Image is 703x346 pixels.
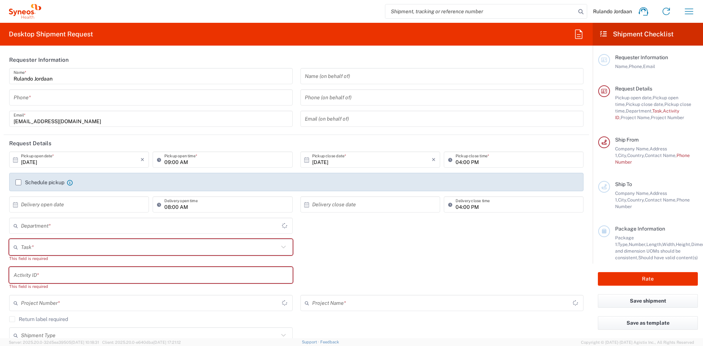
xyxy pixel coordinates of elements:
[598,316,698,330] button: Save as template
[645,153,677,158] span: Contact Name,
[645,197,677,203] span: Contact Name,
[598,294,698,308] button: Save shipment
[593,8,632,15] span: Rulando Jordaan
[626,108,652,114] span: Department,
[627,197,645,203] span: Country,
[432,154,436,165] i: ×
[9,56,69,64] h2: Requester Information
[651,115,684,120] span: Project Number
[9,140,51,147] h2: Request Details
[615,95,653,100] span: Pickup open date,
[9,30,93,39] h2: Desktop Shipment Request
[598,272,698,286] button: Rate
[153,340,181,345] span: [DATE] 17:21:12
[615,137,639,143] span: Ship From
[621,115,651,120] span: Project Name,
[102,340,181,345] span: Client: 2025.20.0-e640dba
[9,340,99,345] span: Server: 2025.20.0-32d5ea39505
[618,153,627,158] span: City,
[662,242,676,247] span: Width,
[615,190,650,196] span: Company Name,
[615,64,629,69] span: Name,
[627,153,645,158] span: Country,
[581,339,694,346] span: Copyright © [DATE]-[DATE] Agistix Inc., All Rights Reserved
[646,242,662,247] span: Length,
[615,146,650,151] span: Company Name,
[615,235,634,247] span: Package 1:
[618,197,627,203] span: City,
[385,4,576,18] input: Shipment, tracking or reference number
[71,340,99,345] span: [DATE] 10:18:31
[626,101,664,107] span: Pickup close date,
[676,242,691,247] span: Height,
[629,242,646,247] span: Number,
[9,255,293,262] div: This field is required
[615,181,632,187] span: Ship To
[140,154,144,165] i: ×
[9,316,68,322] label: Return label required
[615,54,668,60] span: Requester Information
[615,226,665,232] span: Package Information
[302,340,320,344] a: Support
[615,86,652,92] span: Request Details
[9,283,293,290] div: This field is required
[15,179,64,185] label: Schedule pickup
[652,108,663,114] span: Task,
[629,64,643,69] span: Phone,
[618,242,629,247] span: Type,
[599,30,674,39] h2: Shipment Checklist
[643,64,655,69] span: Email
[638,255,698,260] span: Should have valid content(s)
[320,340,339,344] a: Feedback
